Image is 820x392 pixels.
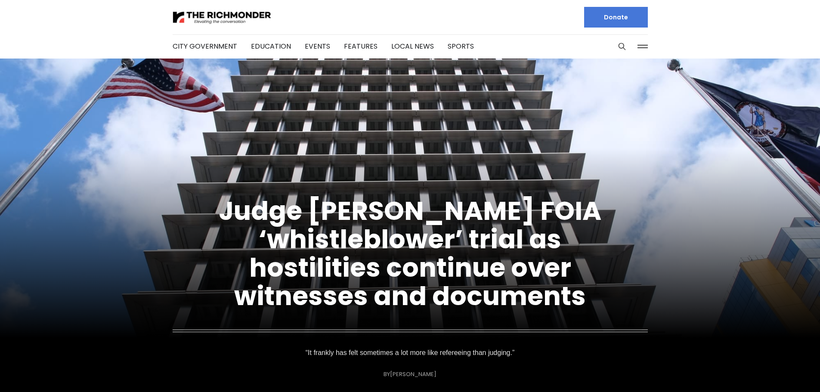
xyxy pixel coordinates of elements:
a: Features [344,41,378,51]
div: By [384,371,436,377]
a: [PERSON_NAME] [390,370,436,378]
a: Sports [448,41,474,51]
a: Judge [PERSON_NAME] FOIA ‘whistleblower’ trial as hostilities continue over witnesses and documents [219,193,601,314]
a: Education [251,41,291,51]
a: City Government [173,41,237,51]
img: The Richmonder [173,10,272,25]
a: Donate [584,7,648,28]
a: Local News [391,41,434,51]
p: “It frankly has felt sometimes a lot more like refereeing than judging.” [306,347,515,359]
button: Search this site [616,40,628,53]
a: Events [305,41,330,51]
